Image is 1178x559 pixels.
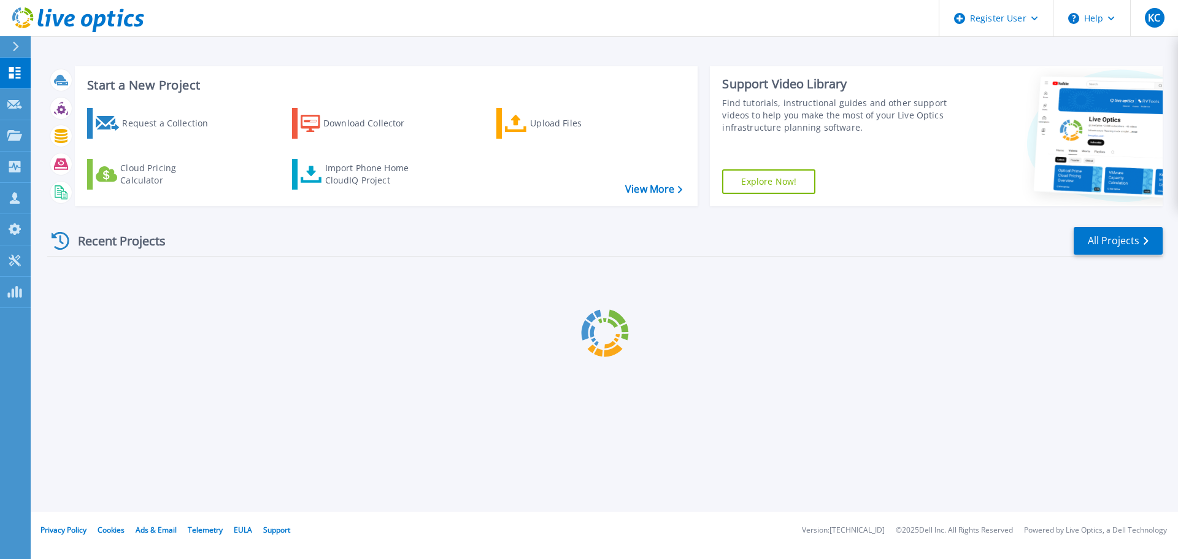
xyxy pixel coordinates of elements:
div: Request a Collection [122,111,220,136]
a: Support [263,525,290,535]
a: Ads & Email [136,525,177,535]
li: Powered by Live Optics, a Dell Technology [1024,526,1167,534]
div: Find tutorials, instructional guides and other support videos to help you make the most of your L... [722,97,953,134]
span: KC [1148,13,1160,23]
div: Cloud Pricing Calculator [120,162,218,187]
a: Cloud Pricing Calculator [87,159,224,190]
a: View More [625,183,682,195]
div: Import Phone Home CloudIQ Project [325,162,421,187]
a: Privacy Policy [40,525,87,535]
a: Request a Collection [87,108,224,139]
li: Version: [TECHNICAL_ID] [802,526,885,534]
a: Telemetry [188,525,223,535]
a: EULA [234,525,252,535]
a: Download Collector [292,108,429,139]
a: Upload Files [496,108,633,139]
a: Explore Now! [722,169,815,194]
div: Recent Projects [47,226,182,256]
h3: Start a New Project [87,79,682,92]
li: © 2025 Dell Inc. All Rights Reserved [896,526,1013,534]
a: Cookies [98,525,125,535]
a: All Projects [1074,227,1163,255]
div: Upload Files [530,111,628,136]
div: Download Collector [323,111,422,136]
div: Support Video Library [722,76,953,92]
